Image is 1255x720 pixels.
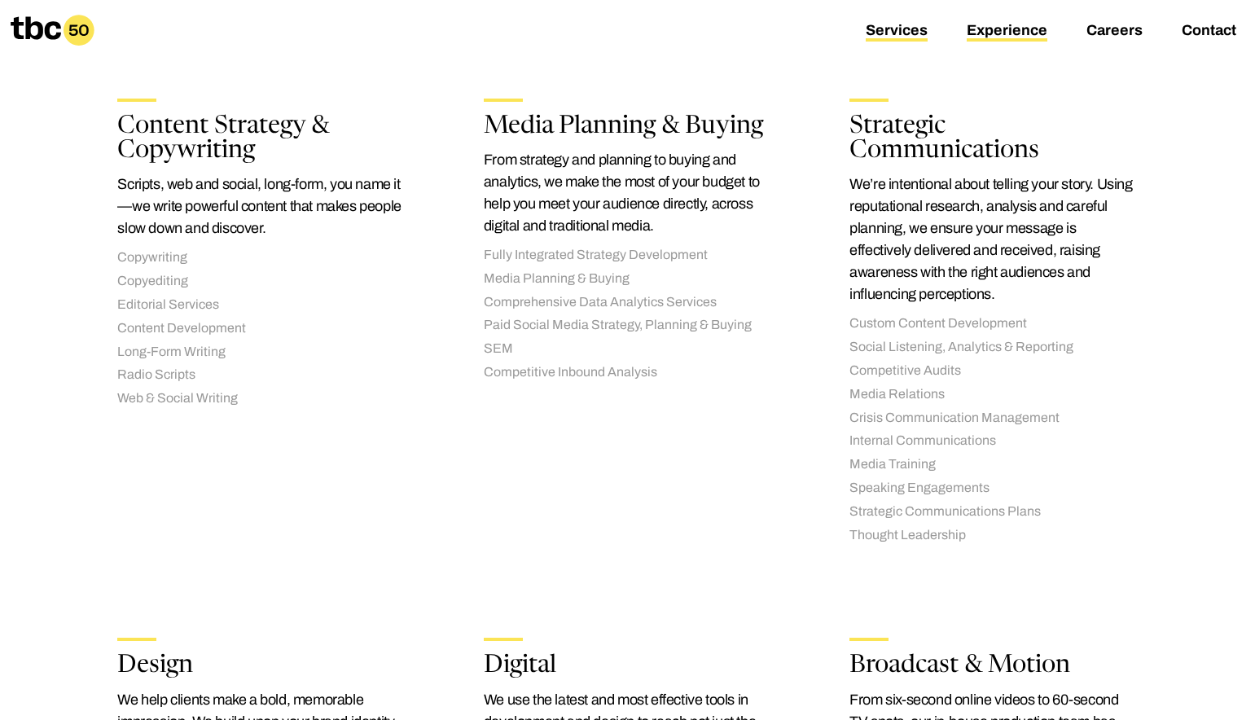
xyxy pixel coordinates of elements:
[849,480,1137,497] li: Speaking Engagements
[117,344,405,361] li: Long-Form Writing
[484,340,771,358] li: SEM
[484,317,771,334] li: Paid Social Media Strategy, Planning & Buying
[484,115,771,139] h2: Media Planning & Buying
[849,315,1137,332] li: Custom Content Development
[849,432,1137,450] li: Internal Communications
[849,362,1137,380] li: Competitive Audits
[484,270,771,288] li: Media Planning & Buying
[484,294,771,311] li: Comprehensive Data Analytics Services
[1182,22,1236,42] a: Contact
[484,364,771,381] li: Competitive Inbound Analysis
[849,173,1137,305] p: We’re intentional about telling your story. Using reputational research, analysis and careful pla...
[117,249,405,266] li: Copywriting
[849,410,1137,427] li: Crisis Communication Management
[117,115,405,165] h2: Content Strategy & Copywriting
[117,296,405,314] li: Editorial Services
[117,320,405,337] li: Content Development
[484,149,771,237] p: From strategy and planning to buying and analytics, we make the most of your budget to help you m...
[849,386,1137,403] li: Media Relations
[1086,22,1143,42] a: Careers
[849,503,1137,520] li: Strategic Communications Plans
[117,390,405,407] li: Web & Social Writing
[849,339,1137,356] li: Social Listening, Analytics & Reporting
[849,115,1137,165] h2: Strategic Communications
[117,273,405,290] li: Copyediting
[849,527,1137,544] li: Thought Leadership
[117,173,405,239] p: Scripts, web and social, long-form, you name it—we write powerful content that makes people slow ...
[484,654,771,678] h2: Digital
[117,654,405,678] h2: Design
[849,456,1137,473] li: Media Training
[866,22,928,42] a: Services
[117,367,405,384] li: Radio Scripts
[967,22,1047,42] a: Experience
[849,654,1137,678] h2: Broadcast & Motion
[484,247,771,264] li: Fully Integrated Strategy Development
